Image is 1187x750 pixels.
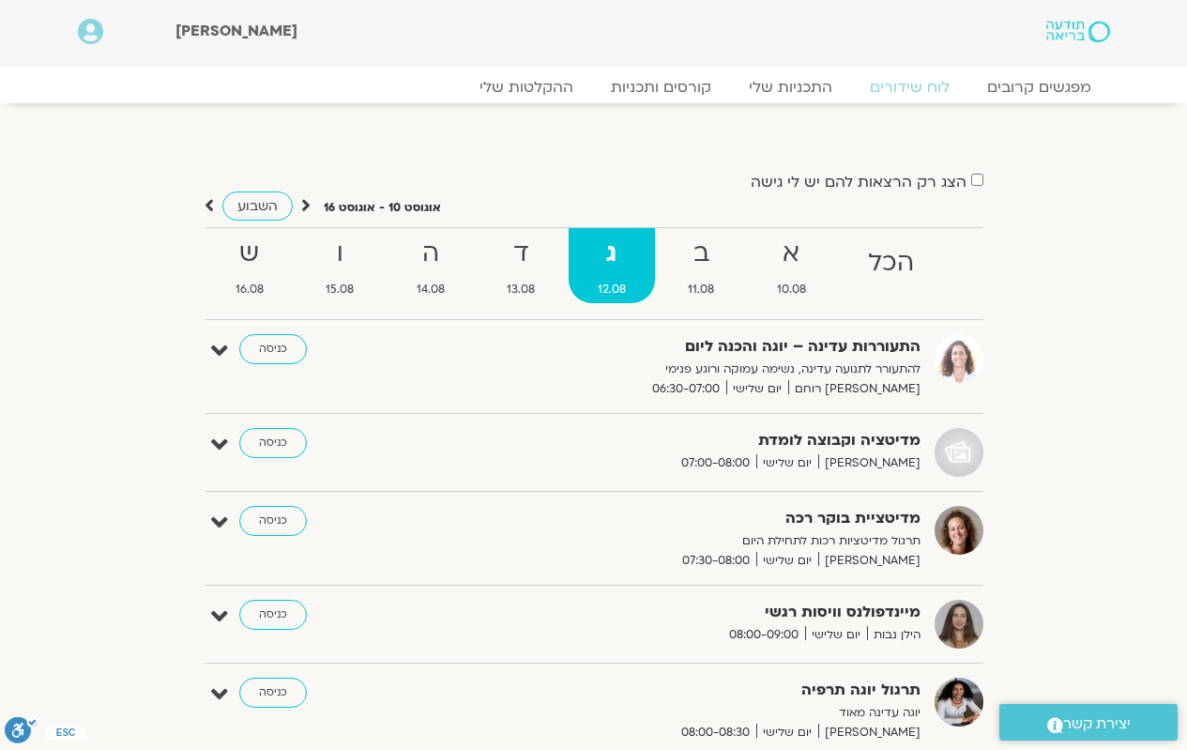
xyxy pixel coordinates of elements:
a: לוח שידורים [851,78,968,97]
a: כניסה [239,428,307,458]
strong: תרגול יוגה תרפיה [461,678,921,703]
strong: מדיטציית בוקר רכה [461,506,921,531]
span: 15.08 [297,280,384,299]
a: יצירת קשר [999,704,1178,741]
span: 12.08 [569,280,656,299]
nav: Menu [78,78,1110,97]
span: 08:00-09:00 [723,625,805,645]
span: [PERSON_NAME] [818,551,921,571]
span: 10.08 [748,280,836,299]
a: השבוע [222,191,293,221]
strong: ד [478,233,565,275]
span: 08:00-08:30 [675,723,756,742]
p: להתעורר לתנועה עדינה, נשימה עמוקה ורוגע פנימי [461,360,921,379]
p: תרגול מדיטציות רכות לתחילת היום [461,531,921,551]
a: התכניות שלי [730,78,851,97]
a: כניסה [239,600,307,630]
a: ב11.08 [659,228,744,303]
span: 07:00-08:00 [675,453,756,473]
a: מפגשים קרובים [968,78,1110,97]
span: [PERSON_NAME] [818,453,921,473]
span: 16.08 [206,280,294,299]
a: ג12.08 [569,228,656,303]
strong: מיינדפולנס וויסות רגשי [461,600,921,625]
span: יום שלישי [756,723,818,742]
a: א10.08 [748,228,836,303]
span: [PERSON_NAME] [818,723,921,742]
strong: ב [659,233,744,275]
a: כניסה [239,506,307,536]
strong: ו [297,233,384,275]
a: כניסה [239,678,307,708]
strong: א [748,233,836,275]
strong: ה [388,233,475,275]
a: ההקלטות שלי [461,78,592,97]
span: יום שלישי [756,453,818,473]
a: ה14.08 [388,228,475,303]
p: יוגה עדינה מאוד [461,703,921,723]
span: 13.08 [478,280,565,299]
strong: ש [206,233,294,275]
strong: הכל [839,242,944,284]
span: יום שלישי [805,625,867,645]
span: יצירת קשר [1063,712,1131,737]
strong: ג [569,233,656,275]
span: 06:30-07:00 [646,379,726,399]
a: כניסה [239,334,307,364]
a: הכל [839,228,944,303]
label: הצג רק הרצאות להם יש לי גישה [751,174,966,191]
span: [PERSON_NAME] [175,21,297,41]
span: 07:30-08:00 [676,551,756,571]
span: יום שלישי [726,379,788,399]
p: אוגוסט 10 - אוגוסט 16 [324,198,441,218]
span: 11.08 [659,280,744,299]
a: קורסים ותכניות [592,78,730,97]
strong: מדיטציה וקבוצה לומדת [461,428,921,453]
span: השבוע [237,197,278,215]
span: 14.08 [388,280,475,299]
a: ד13.08 [478,228,565,303]
span: הילן נבות [867,625,921,645]
span: [PERSON_NAME] רוחם [788,379,921,399]
strong: התעוררות עדינה – יוגה והכנה ליום [461,334,921,360]
a: ש16.08 [206,228,294,303]
span: יום שלישי [756,551,818,571]
a: ו15.08 [297,228,384,303]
